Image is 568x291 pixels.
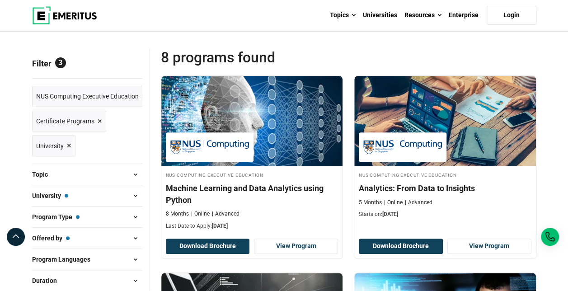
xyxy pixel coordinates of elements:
span: University [32,191,68,201]
span: Program Type [32,212,80,222]
span: NUS Computing Executive Education [36,91,139,101]
button: Offered by [32,231,142,245]
a: View Program [254,239,338,254]
a: University × [32,135,75,156]
button: Program Languages [32,253,142,266]
a: AI and Machine Learning Course by NUS Computing Executive Education - October 10, 2025 NUS Comput... [161,76,343,235]
a: Reset all [114,59,142,70]
a: Login [487,6,536,25]
p: 8 Months [166,210,189,218]
p: Starts on: [359,211,531,218]
span: × [67,139,71,152]
span: [DATE] [212,223,228,229]
button: University [32,189,142,202]
p: Last Date to Apply: [166,222,338,230]
h4: NUS Computing Executive Education [359,171,531,178]
button: Download Brochure [359,239,443,254]
h4: Analytics: From Data to Insights [359,183,531,194]
span: 8 Programs found [161,48,349,66]
span: University [36,141,64,151]
span: Topic [32,169,55,179]
img: NUS Computing Executive Education [170,137,249,157]
p: Online [191,210,210,218]
button: Duration [32,274,142,287]
a: View Program [447,239,531,254]
span: Duration [32,276,64,286]
p: Filter [32,48,142,78]
span: × [98,115,102,128]
img: Machine Learning and Data Analytics using Python | Online AI and Machine Learning Course [161,76,343,166]
span: Certificate Programs [36,116,94,126]
img: NUS Computing Executive Education [363,137,442,157]
span: Program Languages [32,254,98,264]
button: Topic [32,168,142,181]
h4: NUS Computing Executive Education [166,171,338,178]
button: Program Type [32,210,142,224]
p: Advanced [212,210,239,218]
p: Online [384,199,403,207]
p: Advanced [405,199,432,207]
span: × [142,90,146,103]
span: Offered by [32,233,70,243]
button: Download Brochure [166,239,250,254]
h4: Machine Learning and Data Analytics using Python [166,183,338,205]
a: Certificate Programs × [32,111,106,132]
a: Data Science and Analytics Course by NUS Computing Executive Education - December 23, 2025 NUS Co... [354,76,536,223]
span: [DATE] [382,211,398,217]
img: Analytics: From Data to Insights | Online Data Science and Analytics Course [354,76,536,166]
a: NUS Computing Executive Education × [32,86,150,107]
span: 3 [55,57,66,68]
p: 5 Months [359,199,382,207]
